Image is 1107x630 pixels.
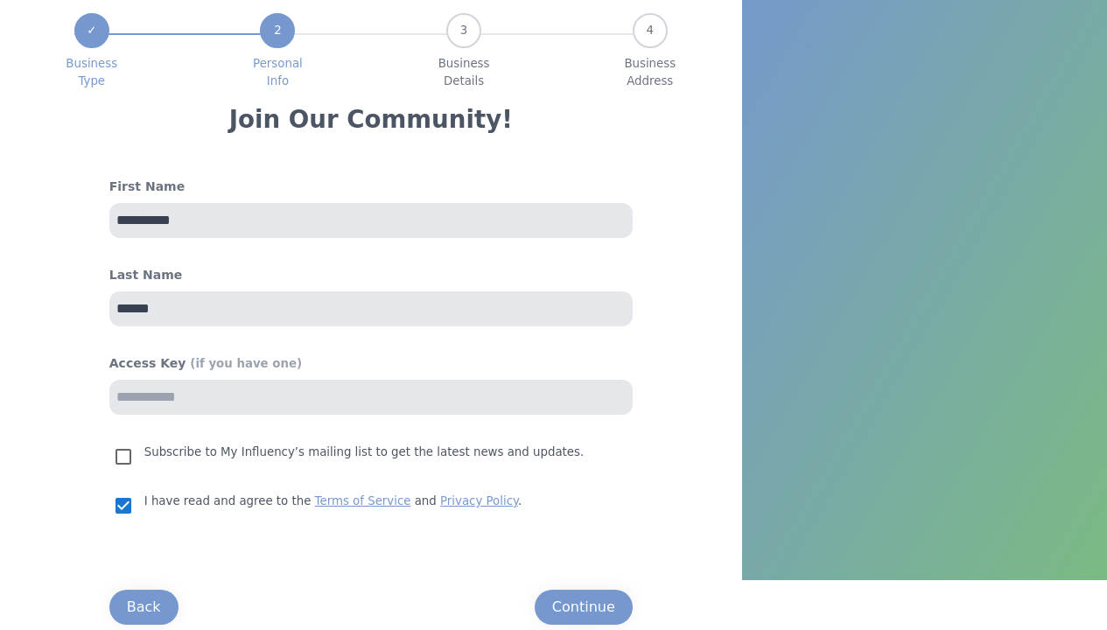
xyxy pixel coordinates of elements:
[144,443,584,462] p: Subscribe to My Influency’s mailing list to get the latest news and updates.
[552,597,615,618] div: Continue
[109,354,633,373] h4: Access Key
[633,13,668,48] div: 4
[624,55,676,90] span: Business Address
[109,266,633,284] h4: Last Name
[535,590,633,625] button: Continue
[253,55,303,90] span: Personal Info
[144,492,522,511] p: I have read and agree to the and .
[446,13,481,48] div: 3
[438,55,490,90] span: Business Details
[440,494,518,507] a: Privacy Policy
[190,357,302,370] span: (if you have one)
[260,13,295,48] div: 2
[315,494,411,507] a: Terms of Service
[74,13,109,48] div: ✓
[109,590,179,625] button: Back
[66,55,117,90] span: Business Type
[229,104,513,136] h3: Join Our Community!
[109,178,633,196] h4: First Name
[127,597,161,618] div: Back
